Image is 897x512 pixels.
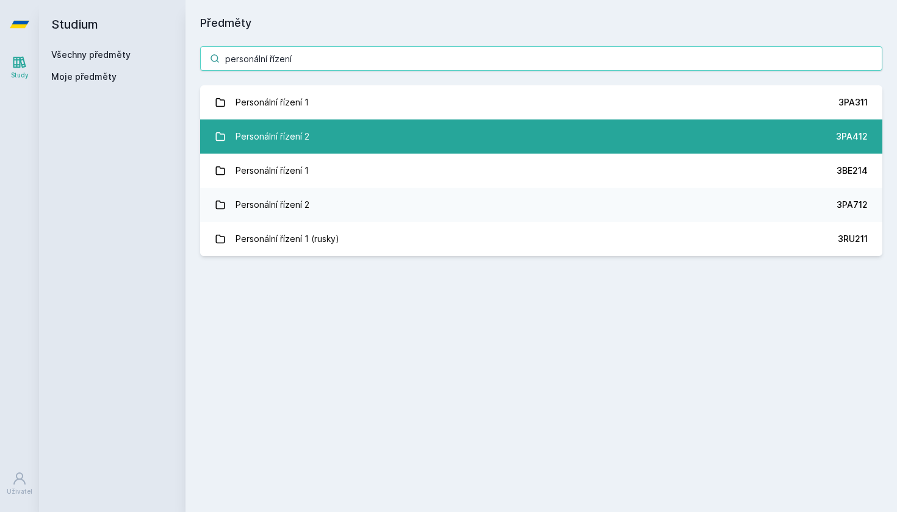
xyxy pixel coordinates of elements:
[236,124,309,149] div: Personální řízení 2
[51,49,131,60] a: Všechny předměty
[51,71,117,83] span: Moje předměty
[836,130,868,143] div: 3PA412
[200,222,882,256] a: Personální řízení 1 (rusky) 3RU211
[200,154,882,188] a: Personální řízení 1 3BE214
[200,119,882,154] a: Personální řízení 2 3PA412
[200,46,882,71] input: Název nebo ident předmětu…
[200,188,882,222] a: Personální řízení 2 3PA712
[837,165,868,177] div: 3BE214
[838,233,868,245] div: 3RU211
[837,199,868,211] div: 3PA712
[236,227,339,251] div: Personální řízení 1 (rusky)
[2,49,37,86] a: Study
[236,193,309,217] div: Personální řízení 2
[838,96,868,108] div: 3PA311
[200,15,882,32] h1: Předměty
[200,85,882,119] a: Personální řízení 1 3PA311
[236,90,309,115] div: Personální řízení 1
[2,465,37,502] a: Uživatel
[11,71,29,80] div: Study
[236,158,309,183] div: Personální řízení 1
[7,487,32,496] div: Uživatel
